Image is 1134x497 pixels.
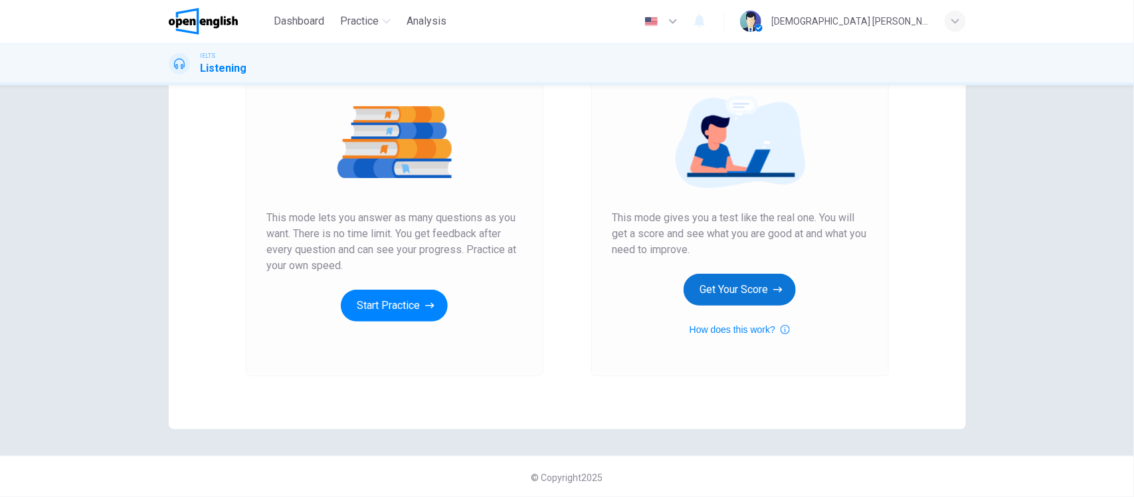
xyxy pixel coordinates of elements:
img: OpenEnglish logo [169,8,238,35]
span: Practice [340,13,379,29]
img: en [643,17,660,27]
button: Dashboard [268,9,330,33]
span: IELTS [201,51,216,60]
button: Get Your Score [684,274,796,306]
span: © Copyright 2025 [531,472,603,483]
span: Dashboard [274,13,324,29]
button: Analysis [401,9,452,33]
div: [DEMOGRAPHIC_DATA] [PERSON_NAME] [772,13,929,29]
a: OpenEnglish logo [169,8,269,35]
button: Start Practice [341,290,448,322]
img: Profile picture [740,11,761,32]
span: This mode gives you a test like the real one. You will get a score and see what you are good at a... [613,210,868,258]
h1: Listening [201,60,247,76]
button: Practice [335,9,396,33]
span: Analysis [407,13,446,29]
span: This mode lets you answer as many questions as you want. There is no time limit. You get feedback... [267,210,522,274]
button: How does this work? [690,322,790,338]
